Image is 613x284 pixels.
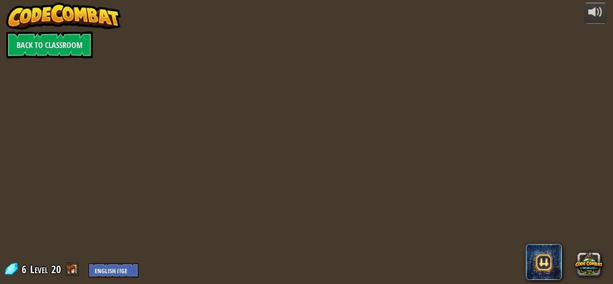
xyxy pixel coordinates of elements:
span: 20 [51,262,61,276]
span: 6 [22,262,29,276]
a: Back to Classroom [6,31,93,58]
button: Adjust volume [584,3,607,24]
img: CodeCombat - Learn how to code by playing a game [6,3,121,30]
span: Level [30,262,48,277]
